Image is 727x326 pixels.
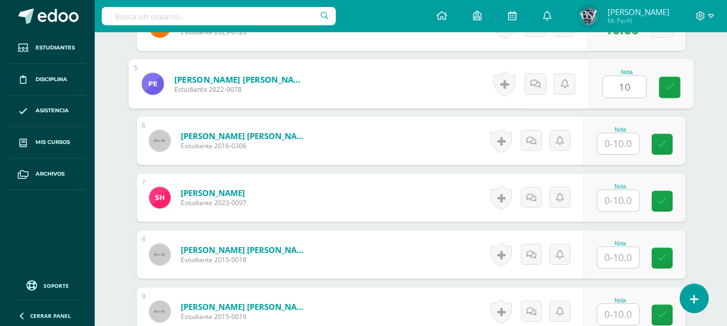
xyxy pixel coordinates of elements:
span: Disciplina [36,75,67,84]
a: [PERSON_NAME] [PERSON_NAME] [174,74,307,85]
div: Nota [602,69,651,75]
span: Estudiante 2023-0097 [181,198,246,207]
input: 0-10.0 [597,247,639,268]
a: Soporte [13,278,82,292]
span: [PERSON_NAME] [608,6,669,17]
a: [PERSON_NAME] [PERSON_NAME] [181,301,310,312]
a: Asistencia [9,96,86,127]
a: [PERSON_NAME] [PERSON_NAME] [181,244,310,255]
span: Estudiante 2015-0018 [181,255,310,264]
img: 45x45 [149,130,171,151]
input: 0-10.0 [597,304,639,325]
a: Estudiantes [9,32,86,64]
input: 0-10.0 [597,133,639,154]
img: 4ad66ca0c65d19b754e3d5d7000ffc1b.png [578,5,599,27]
a: Archivos [9,158,86,190]
img: 4f9648935e8279469172af1a4167bad9.png [149,187,171,208]
a: Mis cursos [9,127,86,158]
span: Estudiante 2015-0019 [181,312,310,321]
input: 0-10.0 [597,190,639,211]
a: Disciplina [9,64,86,96]
div: Nota [597,298,644,303]
span: Estudiante 2016-0306 [181,141,310,150]
img: 45x45 [149,301,171,322]
input: Busca un usuario... [102,7,336,25]
span: Estudiante 2022-0078 [174,85,307,95]
span: Mi Perfil [608,16,669,25]
span: Mis cursos [36,138,70,147]
input: 0-10.0 [603,76,646,98]
span: Cerrar panel [30,312,71,320]
span: Asistencia [36,106,69,115]
div: Nota [597,184,644,190]
span: Archivos [36,170,65,178]
img: 45x45 [149,244,171,265]
div: Nota [597,241,644,247]
span: Soporte [44,282,69,289]
a: [PERSON_NAME] [181,187,246,198]
img: db6b8c56d62c898874b953031725c6f0.png [142,73,164,95]
a: [PERSON_NAME] [PERSON_NAME] [181,131,310,141]
span: Estudiantes [36,44,75,52]
div: Nota [597,127,644,133]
